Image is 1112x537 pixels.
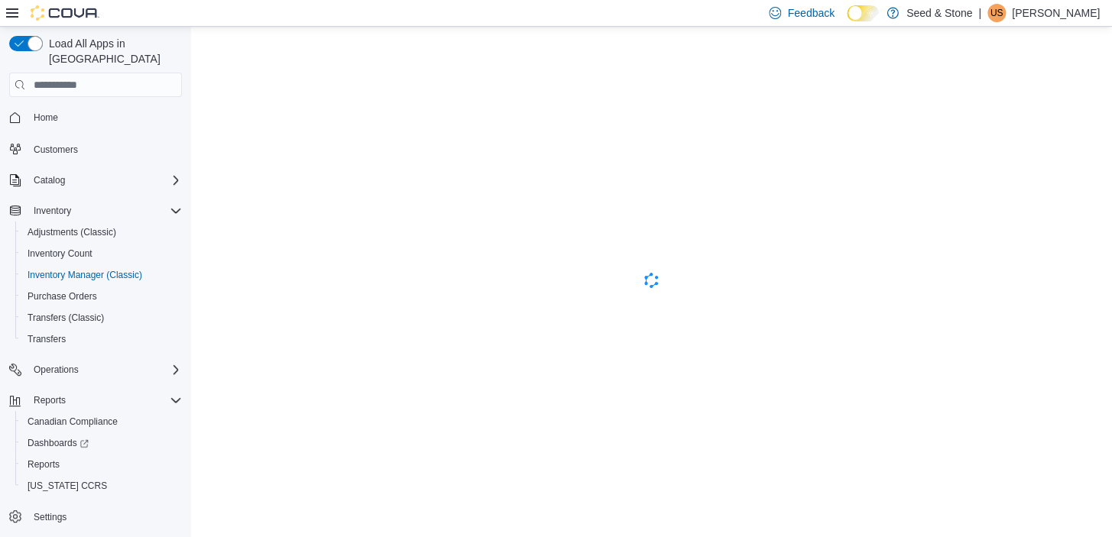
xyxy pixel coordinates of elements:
[21,412,182,431] span: Canadian Compliance
[34,205,71,217] span: Inventory
[978,4,981,22] p: |
[15,286,188,307] button: Purchase Orders
[28,108,64,127] a: Home
[43,36,182,66] span: Load All Apps in [GEOGRAPHIC_DATA]
[847,5,879,21] input: Dark Mode
[28,437,89,449] span: Dashboards
[28,108,182,127] span: Home
[3,137,188,160] button: Customers
[21,412,124,431] a: Canadian Compliance
[15,243,188,264] button: Inventory Count
[21,287,182,306] span: Purchase Orders
[15,475,188,497] button: [US_STATE] CCRS
[28,202,77,220] button: Inventory
[31,5,99,21] img: Cova
[34,144,78,156] span: Customers
[3,390,188,411] button: Reports
[28,361,85,379] button: Operations
[34,174,65,186] span: Catalog
[21,434,95,452] a: Dashboards
[28,361,182,379] span: Operations
[987,4,1006,22] div: Upminderjit Singh
[15,328,188,350] button: Transfers
[21,266,182,284] span: Inventory Manager (Classic)
[3,170,188,191] button: Catalog
[847,21,848,22] span: Dark Mode
[21,455,182,474] span: Reports
[21,266,148,284] a: Inventory Manager (Classic)
[21,287,103,306] a: Purchase Orders
[28,171,182,189] span: Catalog
[21,434,182,452] span: Dashboards
[34,511,66,523] span: Settings
[21,223,182,241] span: Adjustments (Classic)
[21,330,182,348] span: Transfers
[28,141,84,159] a: Customers
[787,5,834,21] span: Feedback
[34,394,66,406] span: Reports
[28,458,60,471] span: Reports
[15,222,188,243] button: Adjustments (Classic)
[21,223,122,241] a: Adjustments (Classic)
[21,477,113,495] a: [US_STATE] CCRS
[21,309,182,327] span: Transfers (Classic)
[28,507,182,526] span: Settings
[3,200,188,222] button: Inventory
[28,202,182,220] span: Inventory
[28,290,97,302] span: Purchase Orders
[28,247,92,260] span: Inventory Count
[28,269,142,281] span: Inventory Manager (Classic)
[15,307,188,328] button: Transfers (Classic)
[15,411,188,432] button: Canadian Compliance
[28,508,73,526] a: Settings
[990,4,1003,22] span: US
[28,391,182,409] span: Reports
[28,333,66,345] span: Transfers
[21,330,72,348] a: Transfers
[28,416,118,428] span: Canadian Compliance
[28,312,104,324] span: Transfers (Classic)
[3,359,188,380] button: Operations
[906,4,972,22] p: Seed & Stone
[21,244,182,263] span: Inventory Count
[15,264,188,286] button: Inventory Manager (Classic)
[34,364,79,376] span: Operations
[21,477,182,495] span: Washington CCRS
[3,506,188,528] button: Settings
[28,480,107,492] span: [US_STATE] CCRS
[21,309,110,327] a: Transfers (Classic)
[1012,4,1100,22] p: [PERSON_NAME]
[34,112,58,124] span: Home
[28,171,71,189] button: Catalog
[15,432,188,454] a: Dashboards
[21,244,99,263] a: Inventory Count
[28,391,72,409] button: Reports
[28,139,182,158] span: Customers
[15,454,188,475] button: Reports
[3,106,188,128] button: Home
[28,226,116,238] span: Adjustments (Classic)
[21,455,66,474] a: Reports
